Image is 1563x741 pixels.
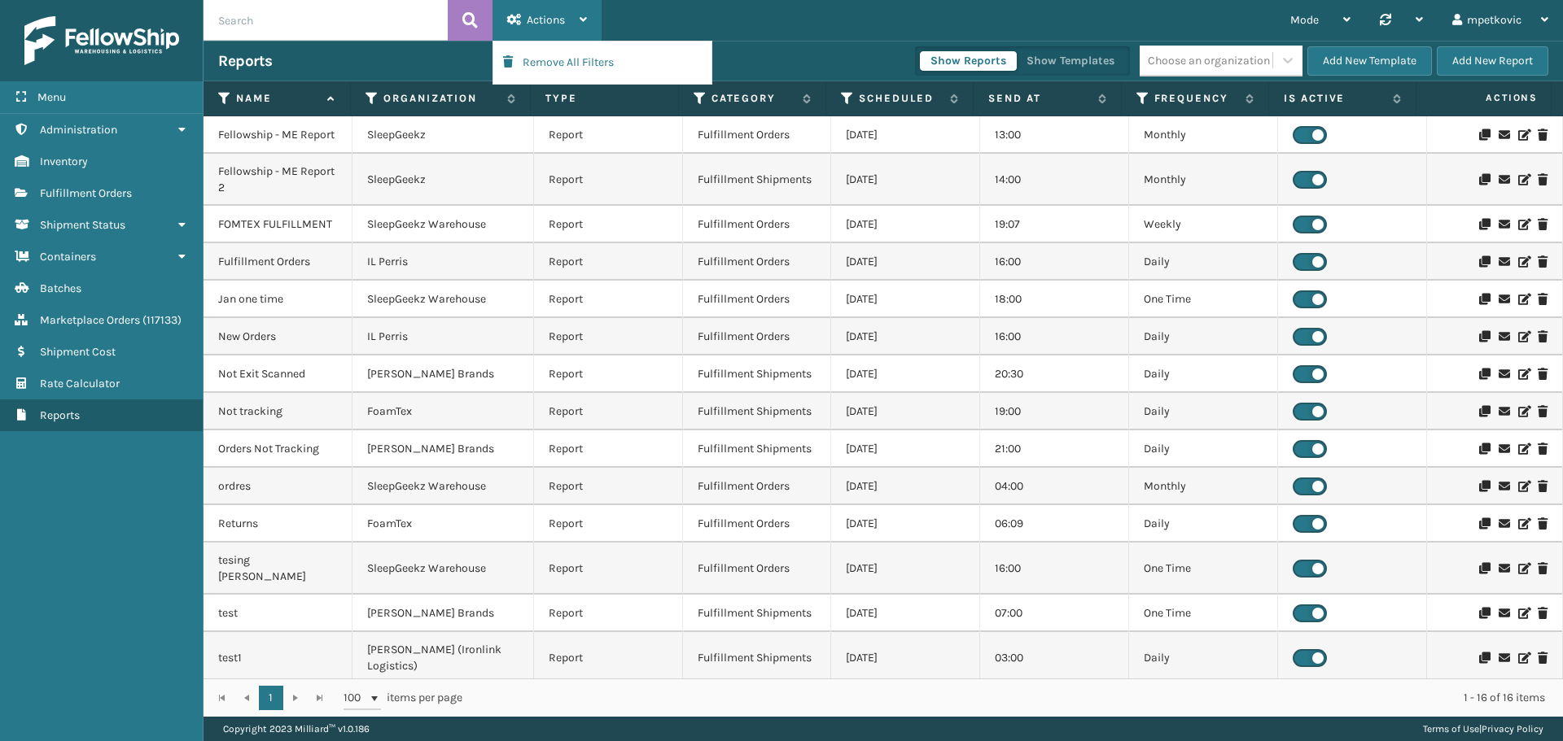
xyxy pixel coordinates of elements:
label: Frequency [1154,91,1237,106]
span: Fulfillment Orders [40,186,132,200]
span: ( 117133 ) [142,313,182,327]
td: Daily [1129,318,1278,355]
td: Report [534,318,683,355]
td: SleepGeekz [352,116,534,154]
td: Daily [1129,632,1278,684]
i: Duplicate Report [1479,331,1489,342]
td: Report [534,632,683,684]
span: Mode [1290,13,1319,27]
i: Send Report Now [1499,443,1508,455]
td: Report [534,393,683,430]
span: Inventory [40,155,88,168]
td: One Time [1129,281,1278,318]
td: 18:00 [980,281,1129,318]
td: FoamTex [352,505,534,543]
i: Send Report Now [1499,406,1508,417]
i: Duplicate Report [1479,406,1489,417]
p: Returns [218,516,258,532]
p: New Orders [218,329,276,345]
i: Edit [1518,368,1528,380]
td: Monthly [1129,116,1278,154]
i: Duplicate Report [1479,563,1489,574]
button: Remove All Filters [493,41,711,84]
td: [DATE] [831,543,980,595]
span: items per page [344,686,462,710]
p: test1 [218,650,242,666]
i: Duplicate Report [1479,443,1489,455]
td: One Time [1129,595,1278,632]
span: 100 [344,690,368,706]
p: Fellowship - ME Report 2 [218,163,337,196]
i: Edit [1518,563,1528,574]
label: Send at [988,91,1089,106]
td: Report [534,154,683,206]
label: Category [711,91,795,106]
label: Type [545,91,663,106]
td: [DATE] [831,281,980,318]
label: Name [236,91,319,106]
td: FoamTex [352,393,534,430]
p: Fulfillment Orders [698,216,790,233]
i: Delete [1538,368,1548,380]
td: [DATE] [831,355,980,393]
td: SleepGeekz Warehouse [352,281,534,318]
p: test [218,605,238,621]
i: Edit [1518,443,1528,455]
i: Delete [1538,518,1548,530]
i: Edit [1518,331,1528,342]
div: Choose an organization [1148,52,1270,69]
td: [DATE] [831,243,980,281]
td: [DATE] [831,206,980,243]
td: One Time [1129,543,1278,595]
p: Jan one time [218,291,283,307]
span: Reports [40,408,80,422]
td: Daily [1129,393,1278,430]
label: Scheduled [859,91,942,106]
p: Fulfillment Orders [698,478,790,495]
div: | [1423,717,1543,741]
i: Send Report Now [1499,652,1508,664]
td: Daily [1129,243,1278,281]
i: Duplicate Report [1479,129,1489,141]
button: Add New Report [1437,46,1548,76]
i: Duplicate Report [1479,174,1489,185]
i: Send Report Now [1499,129,1508,141]
i: Duplicate Report [1479,219,1489,230]
td: Daily [1129,430,1278,468]
i: Edit [1518,406,1528,417]
p: Fulfillment Orders [698,291,790,307]
i: Delete [1538,294,1548,305]
i: Send Report Now [1499,331,1508,342]
p: Fulfillment Shipments [698,366,812,382]
p: FOMTEX FULFILLMENT [218,216,332,233]
td: 14:00 [980,154,1129,206]
a: Privacy Policy [1482,723,1543,734]
td: Report [534,281,683,318]
p: Fulfillment Orders [698,560,790,577]
p: Fulfillment Orders [698,127,790,143]
td: SleepGeekz [352,154,534,206]
td: [PERSON_NAME] Brands [352,595,534,632]
i: Duplicate Report [1479,256,1489,268]
i: Delete [1538,256,1548,268]
td: [DATE] [831,595,980,632]
i: Duplicate Report [1479,368,1489,380]
td: 16:00 [980,318,1129,355]
p: Not tracking [218,403,282,420]
i: Send Report Now [1499,481,1508,492]
p: Fulfillment Orders [698,254,790,270]
i: Edit [1518,652,1528,664]
p: Fulfillment Orders [218,254,310,270]
td: 21:00 [980,430,1129,468]
p: Fulfillment Shipments [698,441,812,457]
td: SleepGeekz Warehouse [352,543,534,595]
td: Report [534,505,683,543]
td: 04:00 [980,468,1129,505]
td: 16:00 [980,243,1129,281]
span: Shipment Cost [40,345,116,359]
p: Fulfillment Orders [698,329,790,345]
td: Daily [1129,355,1278,393]
i: Delete [1538,563,1548,574]
td: SleepGeekz Warehouse [352,206,534,243]
td: IL Perris [352,318,534,355]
